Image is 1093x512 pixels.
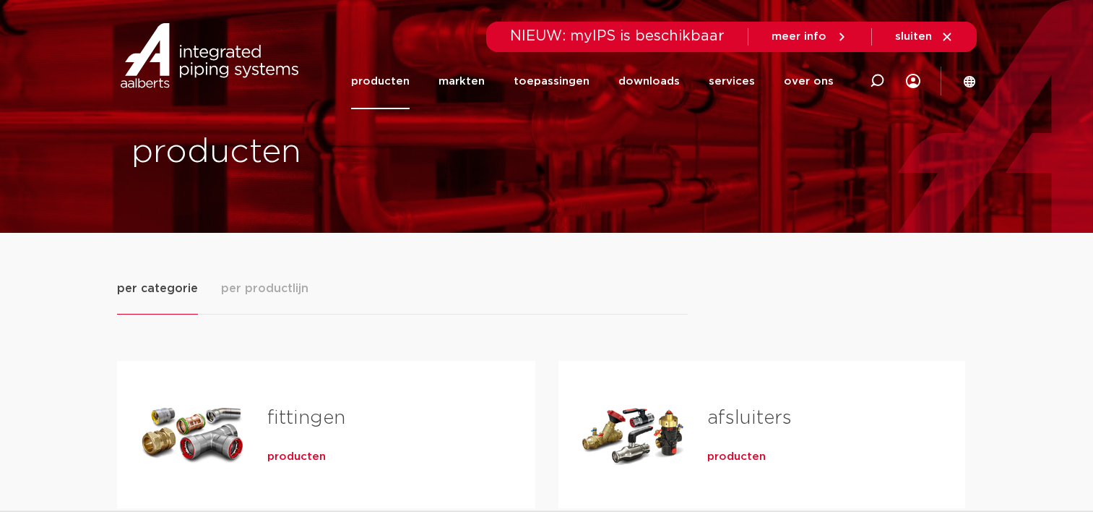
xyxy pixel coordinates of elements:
[895,31,932,42] span: sluiten
[709,54,755,109] a: services
[772,31,826,42] span: meer info
[221,280,308,297] span: per productlijn
[117,280,198,297] span: per categorie
[618,54,680,109] a: downloads
[131,129,540,176] h1: producten
[707,409,792,427] a: afsluiters
[895,30,954,43] a: sluiten
[267,409,345,427] a: fittingen
[351,54,410,109] a: producten
[510,29,725,43] span: NIEUW: myIPS is beschikbaar
[772,30,848,43] a: meer info
[707,450,766,464] a: producten
[439,54,485,109] a: markten
[514,54,589,109] a: toepassingen
[267,450,326,464] a: producten
[351,54,834,109] nav: Menu
[784,54,834,109] a: over ons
